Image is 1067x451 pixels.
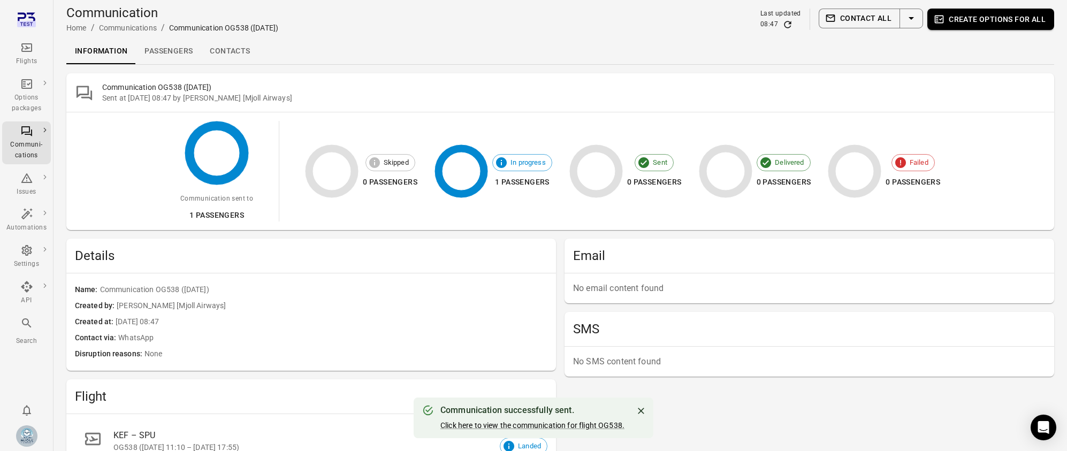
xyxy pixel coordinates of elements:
[117,300,547,312] span: [PERSON_NAME] [Mjoll Airways]
[91,21,95,34] li: /
[2,121,51,164] a: Communi-cations
[75,284,100,296] span: Name
[760,19,778,30] div: 08:47
[757,175,811,189] div: 0 passengers
[75,300,117,312] span: Created by
[12,421,42,451] button: Elsa Mjöll [Mjoll Airways]
[99,22,157,33] div: Communications
[66,24,87,32] a: Home
[6,93,47,114] div: Options packages
[102,82,1046,93] h2: Communication OG538 ([DATE])
[66,4,278,21] h1: Communication
[492,175,552,189] div: 1 passengers
[2,241,51,273] a: Settings
[627,175,682,189] div: 0 passengers
[2,38,51,70] a: Flights
[75,388,547,405] h2: Flight
[113,429,522,442] div: KEF – SPU
[118,332,547,344] span: WhatsApp
[75,316,116,328] span: Created at
[440,404,624,417] div: Communication successfully sent.
[2,204,51,236] a: Automations
[6,336,47,347] div: Search
[927,9,1054,30] button: Create options for all
[573,320,1046,338] h2: SMS
[2,277,51,309] a: API
[6,187,47,197] div: Issues
[378,157,415,168] span: Skipped
[2,169,51,201] a: Issues
[75,247,547,264] span: Details
[900,9,923,28] button: Select action
[201,39,258,64] a: Contacts
[505,157,552,168] span: In progress
[573,355,1046,368] p: No SMS content found
[169,22,278,33] div: Communication OG538 ([DATE])
[782,19,793,30] button: Refresh data
[2,74,51,117] a: Options packages
[6,56,47,67] div: Flights
[161,21,165,34] li: /
[116,316,547,328] span: [DATE] 08:47
[760,9,801,19] div: Last updated
[904,157,934,168] span: Failed
[573,247,1046,264] h2: Email
[66,21,278,34] nav: Breadcrumbs
[886,175,940,189] div: 0 passengers
[363,175,417,189] div: 0 passengers
[6,295,47,306] div: API
[180,209,253,222] div: 1 passengers
[2,314,51,349] button: Search
[633,403,649,419] button: Close
[144,348,547,360] span: None
[1031,415,1056,440] div: Open Intercom Messenger
[647,157,673,168] span: Sent
[16,425,37,447] img: Mjoll-Airways-Logo.webp
[102,93,1046,103] div: Sent at [DATE] 08:47 by [PERSON_NAME] [Mjoll Airways]
[75,348,144,360] span: Disruption reasons
[180,194,253,204] div: Communication sent to
[136,39,201,64] a: Passengers
[75,332,118,344] span: Contact via
[16,400,37,421] button: Notifications
[819,9,900,28] button: Contact all
[66,39,1054,64] div: Local navigation
[819,9,923,28] div: Split button
[440,421,624,430] a: Click here to view the communication for flight OG538.
[573,282,1046,295] p: No email content found
[769,157,810,168] span: Delivered
[6,259,47,270] div: Settings
[6,140,47,161] div: Communi-cations
[66,39,136,64] a: Information
[6,223,47,233] div: Automations
[100,284,547,296] span: Communication OG538 ([DATE])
